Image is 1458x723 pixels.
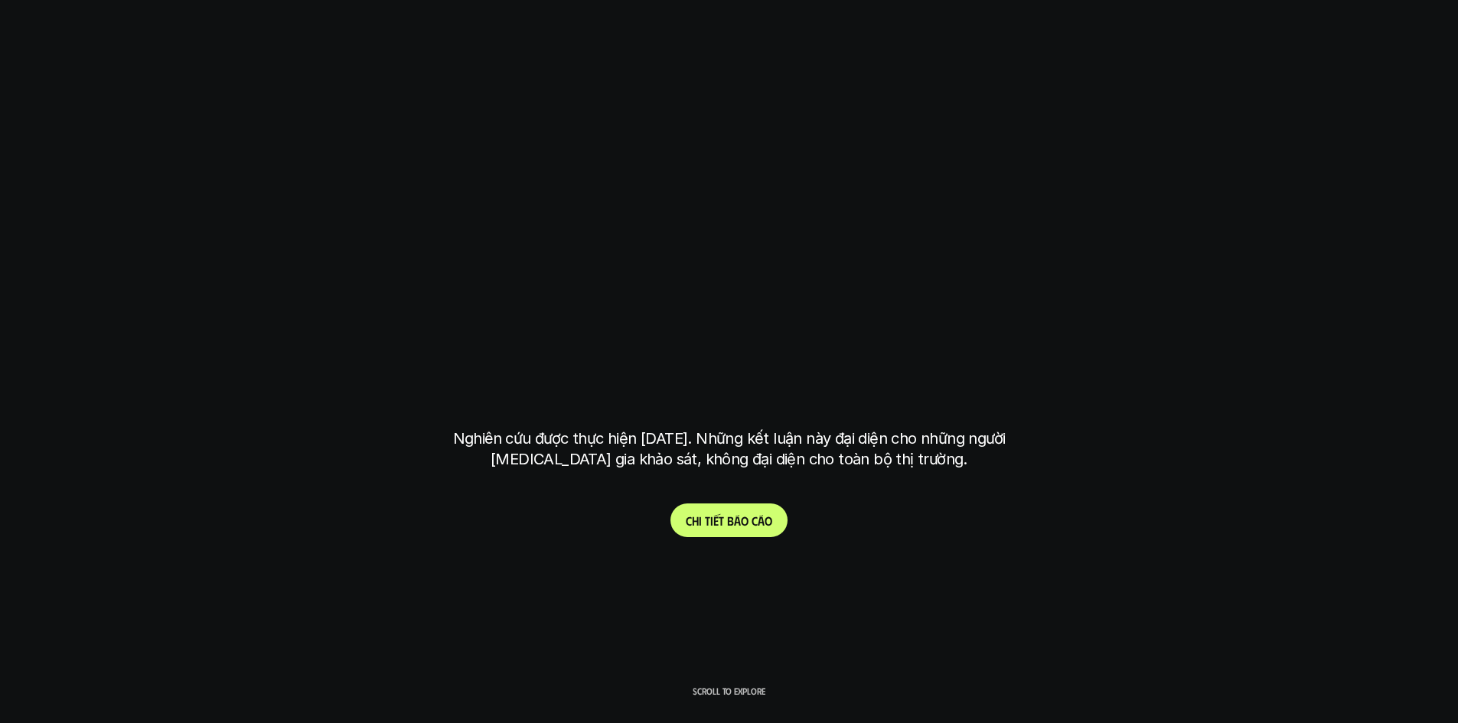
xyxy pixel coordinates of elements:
[713,513,719,528] span: ế
[758,513,765,528] span: á
[442,428,1016,470] p: Nghiên cứu được thực hiện [DATE]. Những kết luận này đại diện cho những người [MEDICAL_DATA] gia ...
[719,513,724,528] span: t
[677,191,793,208] h6: Kết quả nghiên cứu
[752,513,758,528] span: c
[456,348,1002,412] h1: tại [GEOGRAPHIC_DATA]
[699,513,702,528] span: i
[693,686,765,696] p: Scroll to explore
[686,513,692,528] span: C
[705,513,710,528] span: t
[710,513,713,528] span: i
[765,513,772,528] span: o
[727,513,734,528] span: b
[450,227,1009,291] h1: phạm vi công việc của
[670,503,788,537] a: Chitiếtbáocáo
[741,513,749,528] span: o
[692,513,699,528] span: h
[734,513,741,528] span: á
